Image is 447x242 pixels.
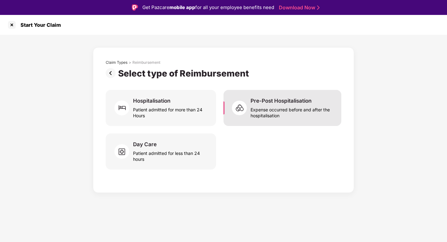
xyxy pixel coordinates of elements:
div: Hospitalisation [133,97,170,104]
div: Get Pazcare for all your employee benefits need [142,4,274,11]
div: Expense occurred before and after the hospitalisation [251,104,334,119]
div: Day Care [133,141,157,148]
div: > [129,60,131,65]
div: Reimbursement [132,60,160,65]
div: Select type of Reimbursement [118,68,251,79]
img: Logo [132,4,138,11]
div: Patient admitted for more than 24 Hours [133,104,209,119]
strong: mobile app [169,4,195,10]
div: Patient admitted for less than 24 hours [133,148,209,162]
a: Download Now [279,4,318,11]
div: Pre-Post Hospitalisation [251,97,311,104]
img: svg+xml;base64,PHN2ZyB4bWxucz0iaHR0cDovL3d3dy53My5vcmcvMjAwMC9zdmciIHdpZHRoPSI2MCIgaGVpZ2h0PSI2MC... [114,99,133,117]
div: Claim Types [106,60,127,65]
img: Stroke [317,4,320,11]
img: svg+xml;base64,PHN2ZyB4bWxucz0iaHR0cDovL3d3dy53My5vcmcvMjAwMC9zdmciIHdpZHRoPSI2MCIgaGVpZ2h0PSI1OC... [114,142,133,161]
img: svg+xml;base64,PHN2ZyBpZD0iUHJldi0zMngzMiIgeG1sbnM9Imh0dHA6Ly93d3cudzMub3JnLzIwMDAvc3ZnIiB3aWR0aD... [106,68,118,78]
img: svg+xml;base64,PHN2ZyB4bWxucz0iaHR0cDovL3d3dy53My5vcmcvMjAwMC9zdmciIHdpZHRoPSI2MCIgaGVpZ2h0PSI1OC... [232,99,251,117]
div: Start Your Claim [17,22,61,28]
